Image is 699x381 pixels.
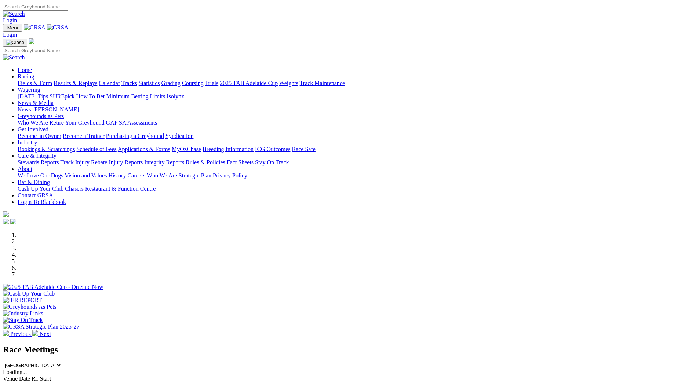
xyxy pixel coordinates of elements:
a: Login [3,32,17,38]
a: Isolynx [167,93,184,99]
a: Who We Are [147,172,177,179]
input: Search [3,47,68,54]
a: Vision and Values [65,172,107,179]
img: twitter.svg [10,219,16,224]
a: Wagering [18,87,40,93]
a: Grading [161,80,181,86]
img: Search [3,11,25,17]
a: ICG Outcomes [255,146,290,152]
a: Contact GRSA [18,192,53,198]
a: Schedule of Fees [76,146,116,152]
button: Toggle navigation [3,24,22,32]
h2: Race Meetings [3,345,696,355]
button: Toggle navigation [3,39,27,47]
a: Retire Your Greyhound [50,120,105,126]
img: chevron-left-pager-white.svg [3,330,9,336]
div: Greyhounds as Pets [18,120,696,126]
a: How To Bet [76,93,105,99]
a: Stewards Reports [18,159,59,165]
a: Calendar [99,80,120,86]
a: 2025 TAB Adelaide Cup [220,80,278,86]
img: GRSA Strategic Plan 2025-27 [3,323,79,330]
a: Next [32,331,51,337]
a: Industry [18,139,37,146]
a: News [18,106,31,113]
a: Breeding Information [203,146,254,152]
a: Trials [205,80,218,86]
a: Track Injury Rebate [60,159,107,165]
div: Industry [18,146,696,153]
a: Greyhounds as Pets [18,113,64,119]
span: Menu [7,25,19,30]
img: facebook.svg [3,219,9,224]
a: Rules & Policies [186,159,225,165]
a: Careers [127,172,145,179]
div: Care & Integrity [18,159,696,166]
a: Bookings & Scratchings [18,146,75,152]
img: logo-grsa-white.png [29,38,34,44]
img: Stay On Track [3,317,43,323]
img: Close [6,40,24,45]
a: Weights [279,80,298,86]
span: Loading... [3,369,27,375]
img: Greyhounds As Pets [3,304,57,310]
a: Become a Trainer [63,133,105,139]
a: About [18,166,32,172]
span: Previous [10,331,31,337]
a: Home [18,67,32,73]
img: Cash Up Your Club [3,290,55,297]
a: Stay On Track [255,159,289,165]
div: Get Involved [18,133,696,139]
a: Get Involved [18,126,48,132]
a: Track Maintenance [300,80,345,86]
a: SUREpick [50,93,74,99]
a: Become an Owner [18,133,61,139]
a: Race Safe [292,146,315,152]
div: Wagering [18,93,696,100]
div: Racing [18,80,696,87]
a: Previous [3,331,32,337]
img: Search [3,54,25,61]
a: GAP SA Assessments [106,120,157,126]
a: Who We Are [18,120,48,126]
a: Chasers Restaurant & Function Centre [65,186,156,192]
a: News & Media [18,100,54,106]
a: Coursing [182,80,204,86]
div: About [18,172,696,179]
a: Injury Reports [109,159,143,165]
a: Tracks [121,80,137,86]
a: Care & Integrity [18,153,57,159]
a: [DATE] Tips [18,93,48,99]
img: chevron-right-pager-white.svg [32,330,38,336]
a: Fields & Form [18,80,52,86]
a: Applications & Forms [118,146,170,152]
img: logo-grsa-white.png [3,211,9,217]
a: MyOzChase [172,146,201,152]
a: Login To Blackbook [18,199,66,205]
a: Fact Sheets [227,159,254,165]
a: Syndication [165,133,193,139]
a: We Love Our Dogs [18,172,63,179]
input: Search [3,3,68,11]
img: Industry Links [3,310,43,317]
div: Bar & Dining [18,186,696,192]
div: News & Media [18,106,696,113]
a: Results & Replays [54,80,97,86]
a: Racing [18,73,34,80]
a: Strategic Plan [179,172,211,179]
a: Minimum Betting Limits [106,93,165,99]
a: Purchasing a Greyhound [106,133,164,139]
img: IER REPORT [3,297,42,304]
span: Next [40,331,51,337]
a: Statistics [139,80,160,86]
a: Login [3,17,17,23]
img: GRSA [24,24,45,31]
img: GRSA [47,24,69,31]
a: Cash Up Your Club [18,186,63,192]
a: [PERSON_NAME] [32,106,79,113]
a: Privacy Policy [213,172,247,179]
a: History [108,172,126,179]
a: Bar & Dining [18,179,50,185]
a: Integrity Reports [144,159,184,165]
img: 2025 TAB Adelaide Cup - On Sale Now [3,284,103,290]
